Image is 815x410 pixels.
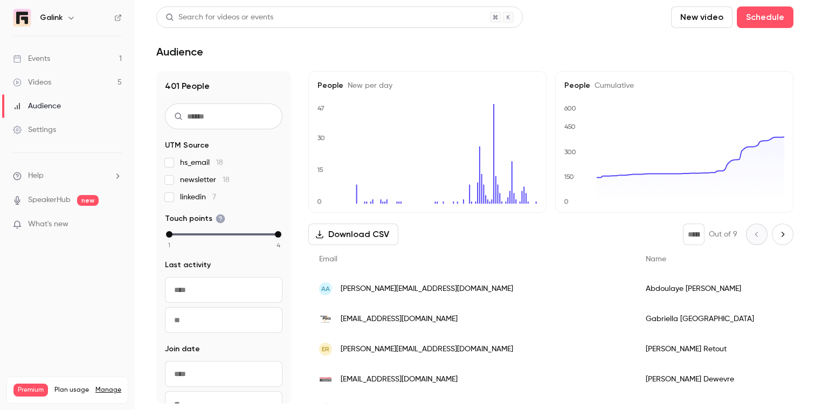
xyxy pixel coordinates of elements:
[564,80,784,91] h5: People
[317,166,323,173] text: 15
[317,198,322,205] text: 0
[709,229,737,240] p: Out of 9
[564,198,569,205] text: 0
[40,12,63,23] h6: Galink
[28,194,71,206] a: SpeakerHub
[165,80,282,93] h1: 401 People
[635,334,788,364] div: [PERSON_NAME] Retout
[180,157,223,168] span: hs_email
[635,304,788,334] div: Gabriella [GEOGRAPHIC_DATA]
[165,344,200,355] span: Join date
[635,274,788,304] div: Abdoulaye [PERSON_NAME]
[168,240,170,250] span: 1
[319,312,332,325] img: energy-pool.eu
[564,148,576,156] text: 300
[13,77,51,88] div: Videos
[54,386,89,394] span: Plan usage
[341,314,458,325] span: [EMAIL_ADDRESS][DOMAIN_NAME]
[13,124,56,135] div: Settings
[165,213,225,224] span: Touch points
[341,374,458,385] span: [EMAIL_ADDRESS][DOMAIN_NAME]
[671,6,733,28] button: New video
[95,386,121,394] a: Manage
[317,134,325,142] text: 30
[180,175,230,185] span: newsletter
[165,140,209,151] span: UTM Source
[646,255,666,263] span: Name
[590,82,634,89] span: Cumulative
[28,170,44,182] span: Help
[635,364,788,394] div: [PERSON_NAME] Dewevre
[341,283,513,295] span: [PERSON_NAME][EMAIL_ADDRESS][DOMAIN_NAME]
[564,173,574,180] text: 150
[13,53,50,64] div: Events
[341,344,513,355] span: [PERSON_NAME][EMAIL_ADDRESS][DOMAIN_NAME]
[564,105,576,112] text: 600
[319,255,337,263] span: Email
[321,284,330,294] span: AA
[317,80,537,91] h5: People
[13,101,61,112] div: Audience
[564,123,576,130] text: 450
[180,192,216,203] span: linkedin
[156,45,203,58] h1: Audience
[13,9,31,26] img: Galink
[166,231,172,238] div: min
[77,195,99,206] span: new
[223,176,230,184] span: 18
[13,170,122,182] li: help-dropdown-opener
[212,193,216,201] span: 7
[13,384,48,397] span: Premium
[737,6,793,28] button: Schedule
[165,12,273,23] div: Search for videos or events
[28,219,68,230] span: What's new
[319,373,332,386] img: managersenmission.com
[308,224,398,245] button: Download CSV
[165,260,211,270] span: Last activity
[277,240,280,250] span: 4
[216,159,223,166] span: 18
[322,344,329,354] span: ER
[317,105,324,112] text: 47
[772,224,793,245] button: Next page
[343,82,392,89] span: New per day
[275,231,281,238] div: max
